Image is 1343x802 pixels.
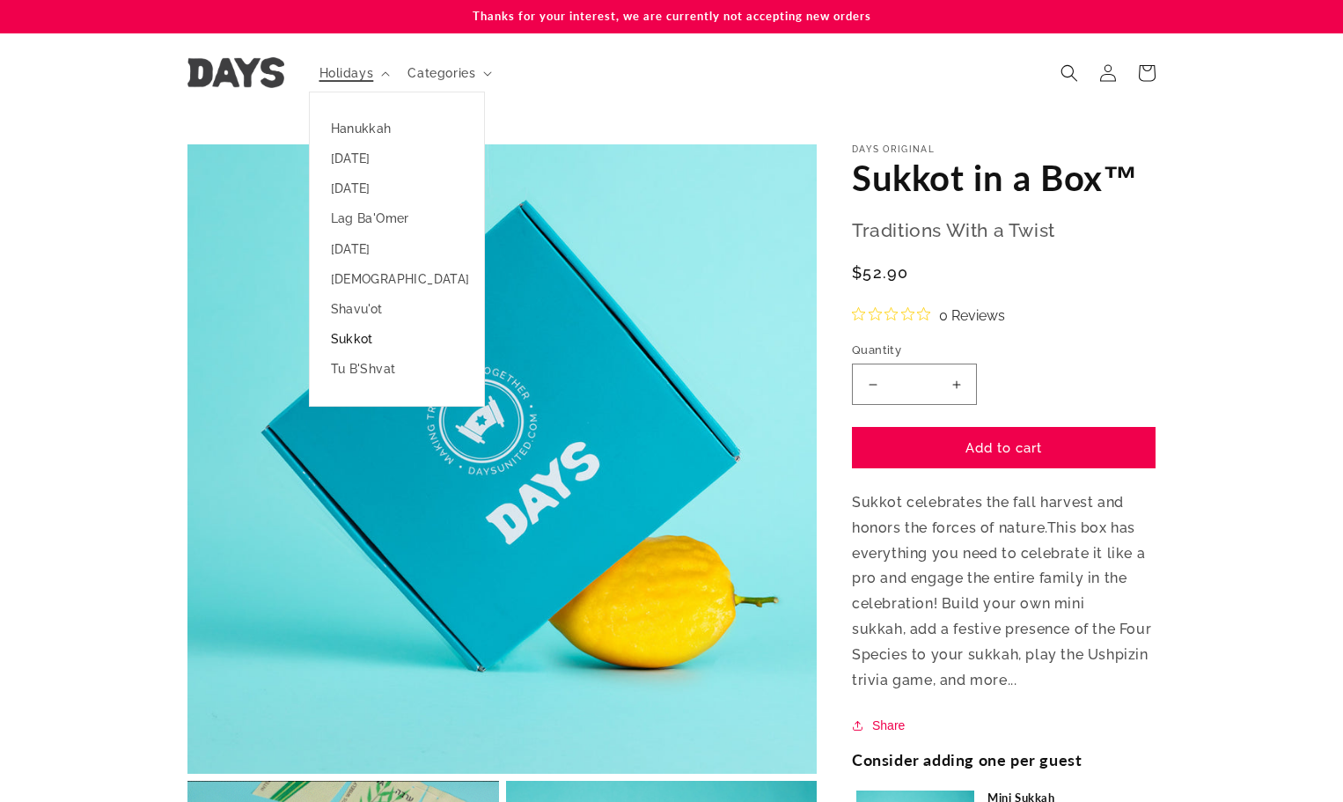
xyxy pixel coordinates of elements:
span: $52.90 [852,261,909,284]
button: Share [852,715,910,736]
h2: Consider adding one per guest [852,750,1082,770]
span: Sukkot celebrates the fall harvest and honors the forces of nature. This box has everything you n... [852,494,1151,688]
p: Traditions With a Twist [852,214,1156,247]
button: Add to cart [852,427,1156,468]
span: Holidays [319,65,374,81]
p: Days Original [852,144,1156,155]
a: [DATE] [310,143,484,173]
span: 0 Reviews [939,302,1005,328]
summary: Search [1050,54,1089,92]
label: Quantity [852,342,1156,359]
a: Shavu'ot [310,294,484,324]
a: [DATE] [310,173,484,203]
summary: Categories [397,55,499,92]
img: Days United [187,57,284,88]
a: Lag Ba'Omer [310,203,484,233]
a: Sukkot [310,324,484,354]
a: [DEMOGRAPHIC_DATA] [310,264,484,294]
button: Rated 0 out of 5 stars from 0 reviews. Jump to reviews. [852,302,1005,328]
a: Hanukkah [310,114,484,143]
a: [DATE] [310,234,484,264]
span: Categories [407,65,475,81]
a: Tu B'Shvat [310,354,484,384]
h1: Sukkot in a Box™ [852,155,1156,201]
summary: Holidays [309,55,398,92]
